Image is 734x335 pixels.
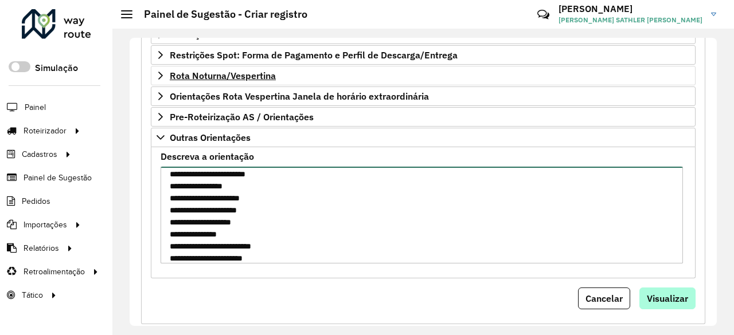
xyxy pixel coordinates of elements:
h2: Painel de Sugestão - Criar registro [132,8,307,21]
span: Restrições Spot: Forma de Pagamento e Perfil de Descarga/Entrega [170,50,458,60]
span: Painel [25,101,46,113]
span: Cadastros [22,148,57,160]
label: Simulação [35,61,78,75]
label: Descreva a orientação [161,149,254,163]
span: Painel de Sugestão [24,172,92,184]
span: Relatórios [24,242,59,254]
div: Outras Orientações [151,147,696,278]
span: Pedidos [22,195,50,207]
span: Retroalimentação [24,266,85,278]
span: [PERSON_NAME] SATHLER [PERSON_NAME] [559,15,702,25]
a: Pre-Roteirização AS / Orientações [151,107,696,127]
button: Cancelar [578,287,630,309]
span: Orientações Rota Vespertina Janela de horário extraordinária [170,92,429,101]
a: Orientações Rota Vespertina Janela de horário extraordinária [151,86,696,106]
a: Contato Rápido [531,2,556,27]
a: Restrições Spot: Forma de Pagamento e Perfil de Descarga/Entrega [151,45,696,65]
span: Roteirizador [24,125,67,137]
button: Visualizar [639,287,696,309]
span: Outras Orientações [170,133,251,142]
a: Rota Noturna/Vespertina [151,66,696,85]
span: Pre-Roteirização AS / Orientações [170,112,314,121]
h3: [PERSON_NAME] [559,3,702,14]
a: Outras Orientações [151,128,696,147]
span: Importações [24,219,67,231]
span: Visualizar [647,293,688,304]
span: Cancelar [585,293,623,304]
span: Tático [22,289,43,301]
span: Restrições FF: ACT [170,30,249,39]
span: Rota Noturna/Vespertina [170,71,276,80]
